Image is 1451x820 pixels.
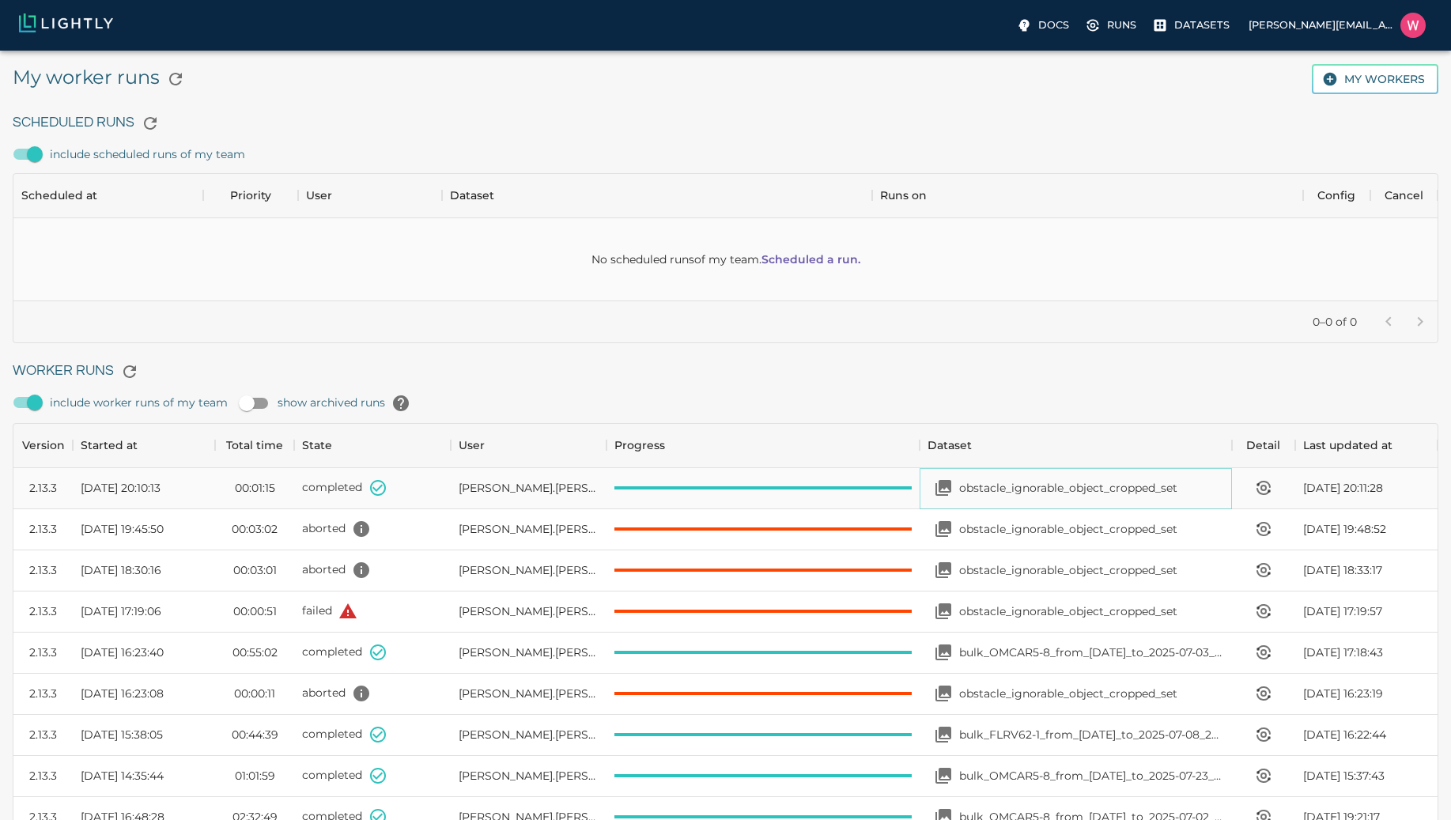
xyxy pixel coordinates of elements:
div: Version [13,423,73,467]
span: [DATE] 16:22:44 [1303,727,1386,743]
span: [DATE] 14:35:44 [81,768,164,784]
button: State set to COMPLETED [362,637,394,668]
button: State set to COMPLETED [362,472,394,504]
div: Progress [614,423,665,467]
span: aborted [302,686,346,700]
span: completed [302,727,362,741]
a: Open your dataset obstacle_ignorable_object_cropped_setobstacle_ignorable_object_cropped_set [928,554,1177,586]
div: Detail [1232,423,1295,467]
button: Calling 'download_raw_samples' failed after 5 attempt(s). Args: (); kwargs: {'from_': 0, 'progres... [332,595,364,627]
span: aborted [302,521,346,535]
label: Runs [1082,13,1143,38]
button: Found a metadata file but no schema. Please create a schema.json file in the .lightly/metadata di... [346,678,377,709]
div: Started at [73,423,215,467]
div: 2.13.3 [29,521,57,537]
a: Docs [1013,13,1075,38]
div: Total time [215,423,294,467]
a: Open your dataset obstacle_ignorable_object_cropped_setobstacle_ignorable_object_cropped_set [928,678,1177,709]
time: 00:55:02 [232,644,278,660]
div: Dataset [442,173,873,217]
div: No scheduled runs of my team . [591,218,860,300]
button: Open your dataset obstacle_ignorable_object_cropped_set [928,678,959,709]
time: 00:00:11 [234,686,275,701]
span: [DATE] 19:48:52 [1303,521,1386,537]
div: User [459,423,485,467]
time: 01:01:59 [235,768,275,784]
img: William Maio [1400,13,1426,38]
p: 0–0 of 0 [1313,314,1357,330]
button: Open your dataset obstacle_ignorable_object_cropped_set [928,554,959,586]
span: [DATE] 15:37:43 [1303,768,1385,784]
button: State set to COMPLETED [362,719,394,750]
button: View worker run detail [1248,637,1279,668]
span: [DATE] 17:19:06 [81,603,161,619]
button: help [385,387,417,419]
div: Total time [226,423,283,467]
div: 2.13.3 [29,768,57,784]
span: William Maio (Bonsairobotics) [459,603,599,619]
div: Last updated at [1303,423,1392,467]
div: Cancel [1370,173,1438,217]
div: User [451,423,607,467]
button: View worker run detail [1248,513,1279,545]
button: Open your dataset bulk_OMCAR5-8_from_2025-07-22_to_2025-07-23_2025-08-13_21-05-14 [928,760,959,792]
div: 2.13.3 [29,603,57,619]
button: Open your dataset bulk_OMCAR5-8_from_2025-07-03_to_2025-07-03_2025-08-13_22-03-16 [928,637,959,668]
span: [DATE] 15:38:05 [81,727,163,743]
a: Open your dataset bulk_OMCAR5-8_from_2025-07-22_to_2025-07-23_2025-08-13_21-05-14bulk_OMCAR5-8_fr... [928,760,1224,792]
p: obstacle_ignorable_object_cropped_set [959,562,1177,578]
div: Scheduled at [21,173,97,217]
span: William Maio (Bonsairobotics) [459,727,599,743]
button: Open your dataset obstacle_ignorable_object_cropped_set [928,472,959,504]
div: Scheduled at [13,173,203,217]
button: View worker run detail [1248,554,1279,586]
a: Open your dataset obstacle_ignorable_object_cropped_setobstacle_ignorable_object_cropped_set [928,595,1177,627]
div: 2.13.3 [29,480,57,496]
span: William Maio (Bonsairobotics) [459,768,599,784]
span: William Maio (Bonsairobotics) [459,686,599,701]
div: Runs on [872,173,1303,217]
h6: Worker Runs [13,356,1438,387]
span: completed [302,644,362,659]
img: Lightly [19,13,113,32]
time: 00:03:01 [233,562,277,578]
label: [PERSON_NAME][EMAIL_ADDRESS][PERSON_NAME]William Maio [1242,8,1432,43]
label: Datasets [1149,13,1236,38]
div: Progress [606,423,919,467]
div: Started at [81,423,138,467]
div: Version [22,423,65,467]
span: [DATE] 18:33:17 [1303,562,1382,578]
span: [DATE] 19:45:50 [81,521,164,537]
div: Runs on [880,173,927,217]
span: failed [302,603,332,618]
p: obstacle_ignorable_object_cropped_set [959,480,1177,496]
div: Config [1317,173,1355,217]
span: [DATE] 16:23:19 [1303,686,1383,701]
div: User [298,173,442,217]
span: William Maio (Bonsairobotics) [459,644,599,660]
span: [DATE] 16:23:08 [81,686,164,701]
span: William Maio (Bonsairobotics) [459,521,599,537]
button: View worker run detail [1248,595,1279,627]
p: bulk_OMCAR5-8_from_[DATE]_to_2025-07-23_2025-08-13_21-05-14 [959,768,1224,784]
div: 2.13.3 [29,562,57,578]
button: View worker run detail [1248,719,1279,750]
a: Open your dataset bulk_OMCAR5-8_from_2025-07-03_to_2025-07-03_2025-08-13_22-03-16bulk_OMCAR5-8_fr... [928,637,1224,668]
time: 00:44:39 [232,727,278,743]
button: Open your dataset bulk_FLRV62-1_from_2025-07-07_to_2025-07-08_2025-08-13_21-40-34 [928,719,959,750]
button: My workers [1312,64,1438,95]
h6: Scheduled Runs [13,108,1438,139]
button: State set to COMPLETED [362,760,394,792]
p: bulk_FLRV62-1_from_[DATE]_to_2025-07-08_2025-08-13_21-40-34 [959,727,1224,743]
span: show archived runs [278,387,417,419]
button: Open your dataset obstacle_ignorable_object_cropped_set [928,595,959,627]
button: View worker run detail [1248,760,1279,792]
button: View worker run detail [1248,678,1279,709]
div: Dataset [928,423,972,467]
h5: My worker runs [13,63,191,95]
p: obstacle_ignorable_object_cropped_set [959,686,1177,701]
div: Cancel [1385,173,1423,217]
